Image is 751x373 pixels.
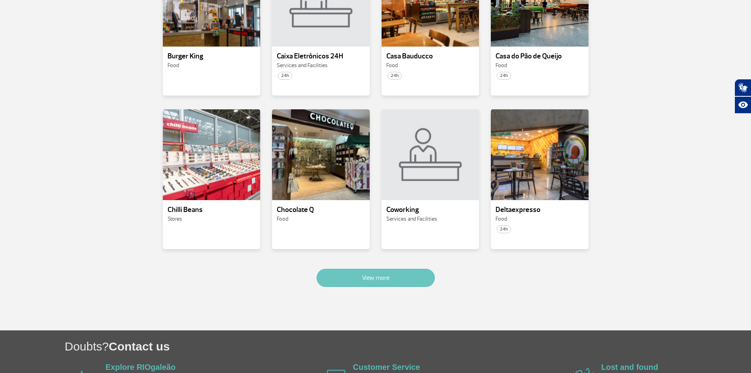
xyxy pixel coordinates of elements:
span: Services and Facilities [386,216,437,222]
span: Contact us [109,340,170,353]
p: Caixa Eletrônicos 24H [277,52,365,60]
button: Abrir tradutor de língua de sinais. [734,79,751,96]
a: Explore RIOgaleão [106,363,176,371]
a: Customer Service [353,363,420,371]
span: 24h [497,72,511,80]
p: Chilli Beans [168,206,256,214]
span: Stores [168,216,182,222]
p: Casa Bauducco [386,52,475,60]
div: Plugin de acessibilidade da Hand Talk. [734,79,751,114]
p: Casa do Pão de Queijo [496,52,584,60]
button: Abrir recursos assistivos. [734,96,751,114]
span: Food [496,216,507,222]
p: Chocolate Q [277,206,365,214]
span: Food [496,62,507,69]
p: Deltaexpresso [496,206,584,214]
button: View more [317,269,435,287]
a: Lost and found [601,363,658,371]
span: Food [168,62,179,69]
p: Burger King [168,52,256,60]
p: Coworking [386,206,475,214]
span: 24h [388,72,402,80]
span: Services and Facilities [277,62,328,69]
span: Food [277,216,288,222]
span: 24h [497,225,511,233]
span: 24h [278,72,292,80]
h1: Doubts? [65,338,751,354]
span: Food [386,62,398,69]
